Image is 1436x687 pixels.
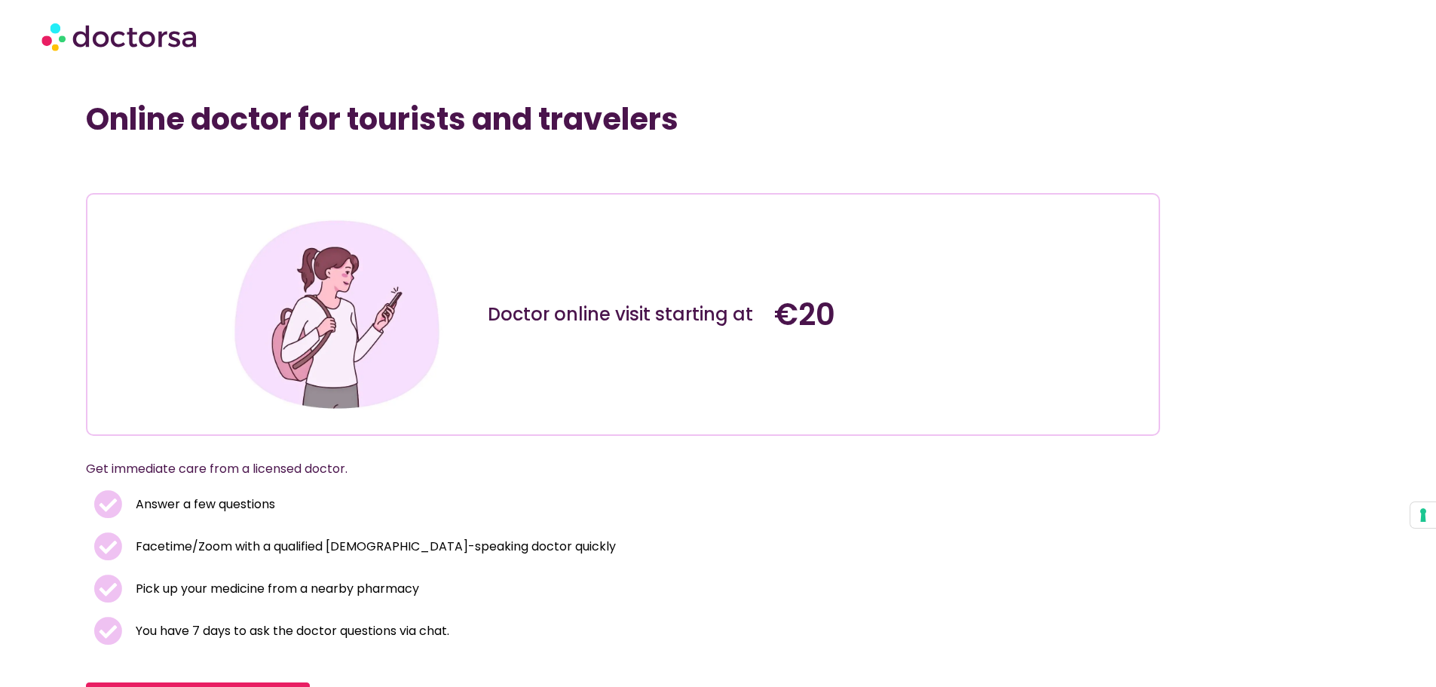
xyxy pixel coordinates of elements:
[1410,502,1436,528] button: Your consent preferences for tracking technologies
[228,206,445,423] img: Illustration depicting a young woman in a casual outfit, engaged with her smartphone. She has a p...
[132,621,449,642] span: You have 7 days to ask the doctor questions via chat.
[132,494,275,515] span: Answer a few questions
[132,578,419,600] span: Pick up your medicine from a nearby pharmacy
[86,101,1160,137] h1: Online doctor for tourists and travelers
[488,302,759,327] div: Doctor online visit starting at
[201,160,427,178] iframe: Customer reviews powered by Trustpilot
[774,296,1046,333] h4: €20
[86,459,1124,480] p: Get immediate care from a licensed doctor.
[132,536,616,557] span: Facetime/Zoom with a qualified [DEMOGRAPHIC_DATA]-speaking doctor quickly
